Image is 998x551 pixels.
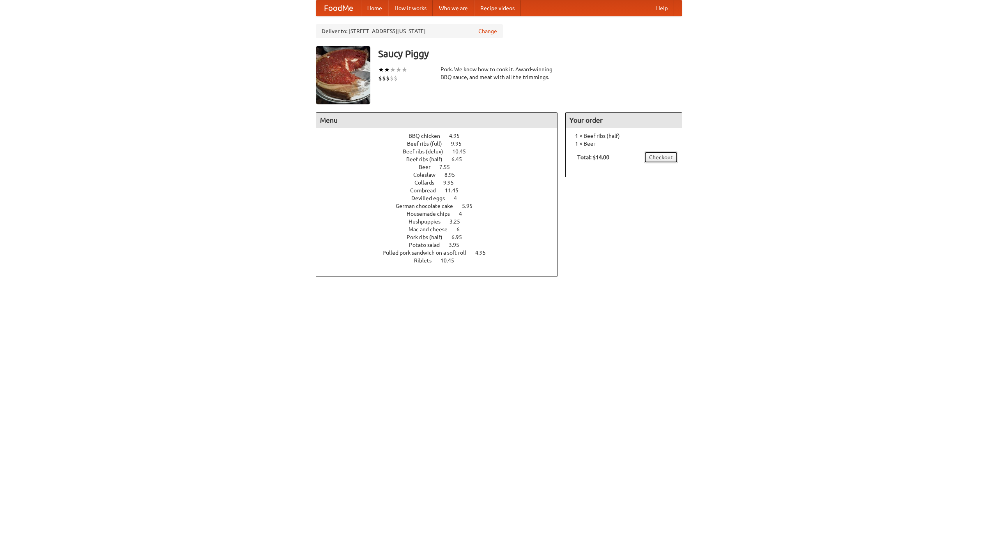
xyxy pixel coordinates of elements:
span: Hushpuppies [409,218,448,225]
a: FoodMe [316,0,361,16]
a: Beef ribs (half) 6.45 [406,156,476,162]
div: Deliver to: [STREET_ADDRESS][US_STATE] [316,24,503,38]
span: Beef ribs (delux) [403,148,451,155]
span: Potato salad [409,242,448,248]
a: Hushpuppies 3.25 [409,218,474,225]
a: Cornbread 11.45 [410,187,473,194]
a: Coleslaw 8.95 [413,172,469,178]
a: Beer 7.55 [419,164,464,170]
a: Beef ribs (full) 9.95 [407,141,476,147]
li: $ [382,74,386,83]
a: How it works [388,0,433,16]
li: ★ [402,65,407,74]
span: 4 [459,211,470,217]
span: 6.45 [451,156,470,162]
span: Riblets [414,257,439,264]
a: Recipe videos [474,0,521,16]
span: 9.95 [451,141,469,147]
span: Pulled pork sandwich on a soft roll [382,250,474,256]
a: Beef ribs (delux) 10.45 [403,148,480,155]
a: Pork ribs (half) 6.95 [407,234,476,240]
li: $ [394,74,398,83]
span: 6.95 [451,234,470,240]
a: Devilled eggs 4 [411,195,471,201]
span: 4.95 [449,133,467,139]
a: German chocolate cake 5.95 [396,203,487,209]
a: BBQ chicken 4.95 [409,133,474,139]
li: ★ [384,65,390,74]
span: 7.55 [439,164,458,170]
a: Mac and cheese 6 [409,226,474,232]
a: Riblets 10.45 [414,257,469,264]
span: Cornbread [410,187,444,194]
span: 3.95 [449,242,467,248]
span: BBQ chicken [409,133,448,139]
span: German chocolate cake [396,203,461,209]
a: Housemade chips 4 [407,211,476,217]
span: 8.95 [444,172,463,178]
span: 4.95 [475,250,494,256]
li: ★ [378,65,384,74]
span: Pork ribs (half) [407,234,450,240]
a: Home [361,0,388,16]
b: Total: $14.00 [577,154,609,160]
span: 10.45 [441,257,462,264]
a: Checkout [644,151,678,163]
span: 9.95 [443,180,462,186]
img: angular.jpg [316,46,370,104]
li: $ [390,74,394,83]
span: Devilled eggs [411,195,453,201]
span: Mac and cheese [409,226,455,232]
li: $ [386,74,390,83]
h3: Saucy Piggy [378,46,682,62]
li: 1 × Beef ribs (half) [570,132,678,140]
span: 6 [457,226,467,232]
a: Pulled pork sandwich on a soft roll 4.95 [382,250,500,256]
span: Beef ribs (full) [407,141,450,147]
a: Potato salad 3.95 [409,242,474,248]
span: 3.25 [449,218,468,225]
span: 10.45 [452,148,474,155]
span: 5.95 [462,203,480,209]
h4: Menu [316,113,557,128]
li: ★ [390,65,396,74]
li: $ [378,74,382,83]
h4: Your order [566,113,682,128]
a: Who we are [433,0,474,16]
li: 1 × Beer [570,140,678,148]
span: Beer [419,164,438,170]
span: 4 [454,195,465,201]
span: Housemade chips [407,211,458,217]
a: Collards 9.95 [414,180,468,186]
li: ★ [396,65,402,74]
span: Collards [414,180,442,186]
a: Help [650,0,674,16]
div: Pork. We know how to cook it. Award-winning BBQ sauce, and meat with all the trimmings. [441,65,557,81]
span: Coleslaw [413,172,443,178]
a: Change [478,27,497,35]
span: 11.45 [445,187,466,194]
span: Beef ribs (half) [406,156,450,162]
